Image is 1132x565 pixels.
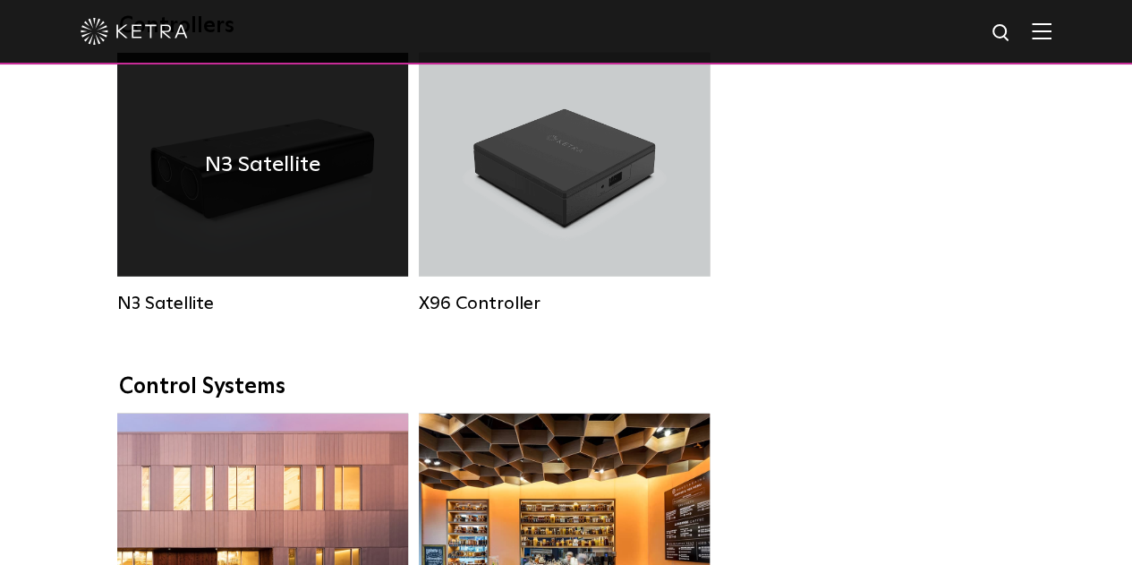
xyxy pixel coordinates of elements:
div: N3 Satellite [117,293,408,314]
div: X96 Controller [419,293,710,314]
img: Hamburger%20Nav.svg [1032,22,1051,39]
div: Control Systems [119,374,1014,400]
a: N3 Satellite N3 Satellite [117,53,408,314]
img: search icon [991,22,1013,45]
img: ketra-logo-2019-white [81,18,188,45]
h4: N3 Satellite [205,148,320,182]
a: X96 Controller X96 Controller [419,53,710,314]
